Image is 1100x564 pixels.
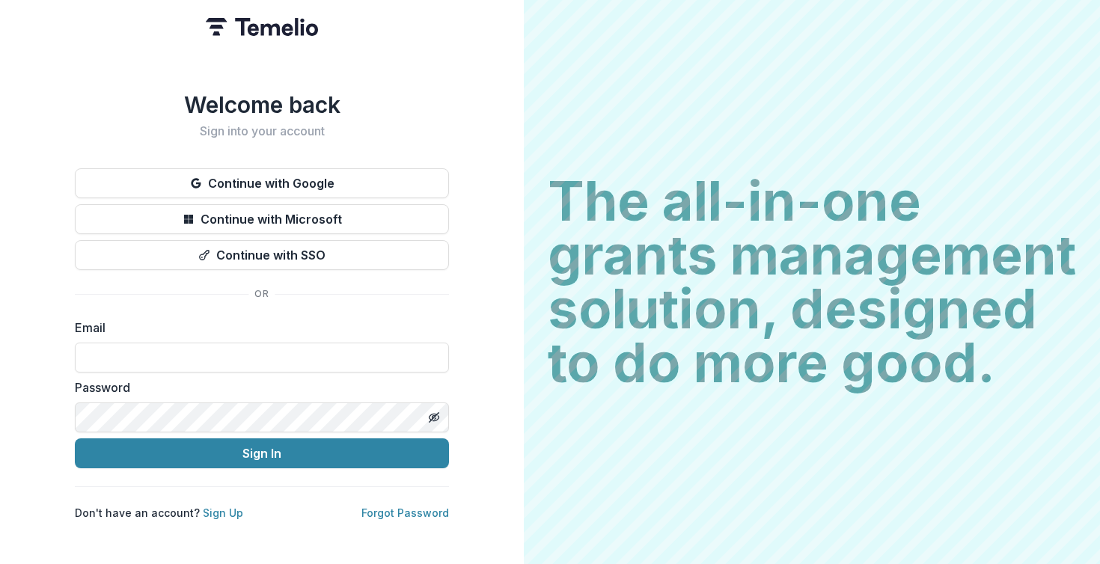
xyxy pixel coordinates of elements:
img: Temelio [206,18,318,36]
label: Password [75,378,440,396]
a: Sign Up [203,506,243,519]
button: Continue with SSO [75,240,449,270]
button: Sign In [75,438,449,468]
button: Continue with Microsoft [75,204,449,234]
button: Toggle password visibility [422,405,446,429]
label: Email [75,319,440,337]
h1: Welcome back [75,91,449,118]
button: Continue with Google [75,168,449,198]
a: Forgot Password [361,506,449,519]
p: Don't have an account? [75,505,243,521]
h2: Sign into your account [75,124,449,138]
